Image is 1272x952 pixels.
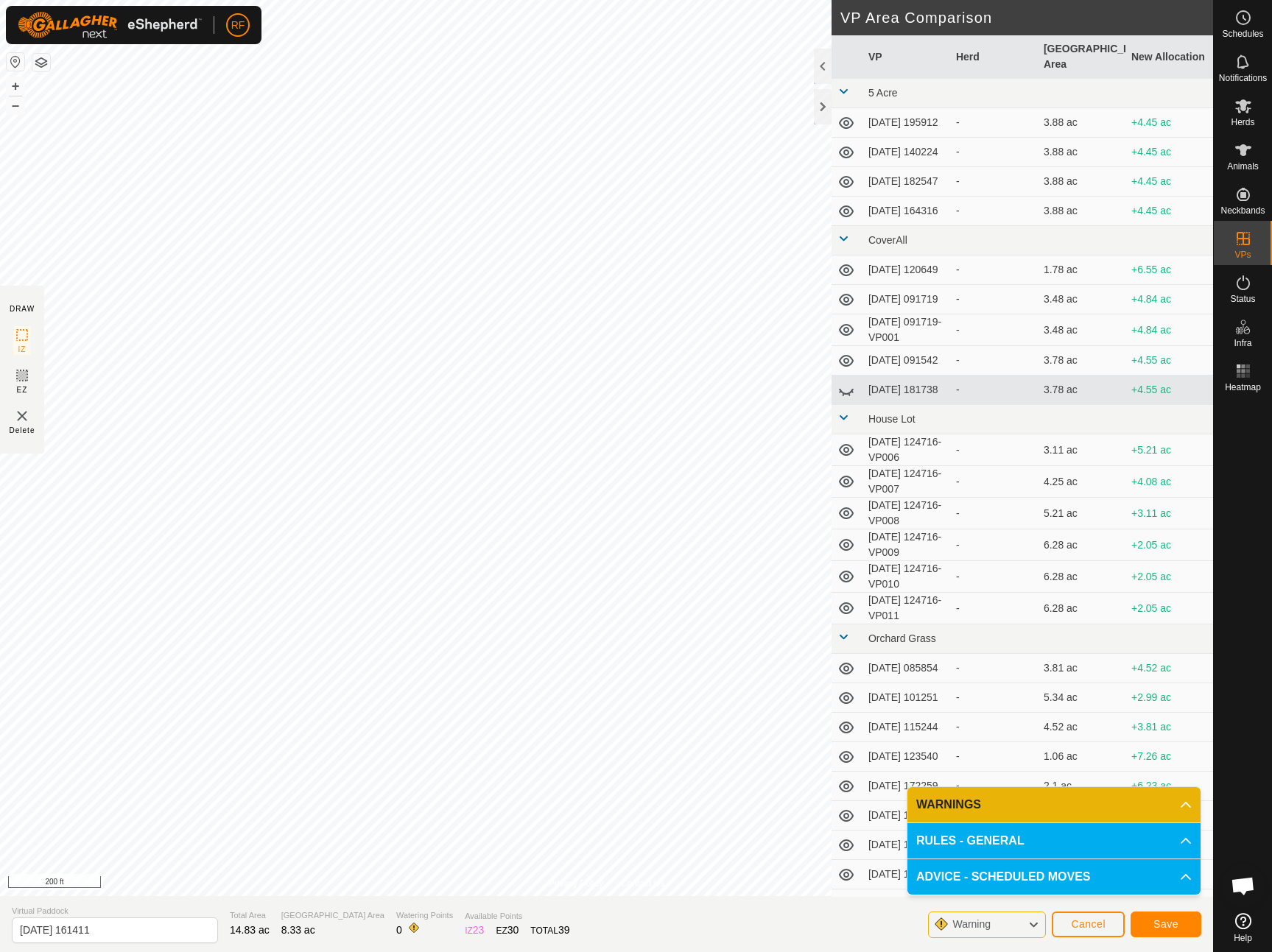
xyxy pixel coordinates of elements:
[868,234,907,246] span: CoverAll
[396,924,402,936] span: 0
[1038,466,1125,498] td: 4.25 ac
[12,905,218,917] span: Virtual Paddock
[956,442,1032,458] div: -
[1125,593,1213,624] td: +2.05 ac
[956,719,1032,735] div: -
[862,683,950,713] td: [DATE] 101251
[1221,864,1265,908] div: Open chat
[465,923,484,938] div: IZ
[1038,35,1125,79] th: [GEOGRAPHIC_DATA] Area
[950,35,1038,79] th: Herd
[1038,197,1125,226] td: 3.88 ac
[1125,138,1213,167] td: +4.45 ac
[1038,498,1125,529] td: 5.21 ac
[862,197,950,226] td: [DATE] 164316
[1125,654,1213,683] td: +4.52 ac
[956,174,1032,189] div: -
[548,877,603,890] a: Privacy Policy
[18,12,202,38] img: Gallagher Logo
[956,292,1032,307] div: -
[956,203,1032,219] div: -
[1125,713,1213,742] td: +3.81 ac
[1219,74,1267,82] span: Notifications
[1038,742,1125,772] td: 1.06 ac
[496,923,519,938] div: EZ
[956,660,1032,676] div: -
[1220,206,1265,215] span: Neckbands
[956,896,1032,912] div: -
[1125,197,1213,226] td: +4.45 ac
[862,466,950,498] td: [DATE] 124716-VP007
[956,601,1032,616] div: -
[956,569,1032,585] div: -
[1038,346,1125,375] td: 3.78 ac
[1038,167,1125,197] td: 3.88 ac
[231,18,245,33] span: RF
[840,9,1213,27] h2: VP Area Comparison
[862,498,950,529] td: [DATE] 124716-VP008
[862,801,950,831] td: [DATE] 124518
[1125,529,1213,561] td: +2.05 ac
[1225,383,1261,392] span: Heatmap
[1038,375,1125,405] td: 3.78 ac
[1038,285,1125,314] td: 3.48 ac
[862,713,950,742] td: [DATE] 115244
[7,77,24,95] button: +
[1038,654,1125,683] td: 3.81 ac
[13,407,31,425] img: VP
[862,434,950,466] td: [DATE] 124716-VP006
[7,96,24,114] button: –
[17,384,28,395] span: EZ
[956,690,1032,705] div: -
[230,909,270,922] span: Total Area
[862,285,950,314] td: [DATE] 091719
[1125,346,1213,375] td: +4.55 ac
[1234,934,1252,942] span: Help
[621,877,664,890] a: Contact Us
[916,832,1025,850] span: RULES - GENERAL
[907,859,1201,895] p-accordion-header: ADVICE - SCHEDULED MOVES
[1125,561,1213,593] td: +2.05 ac
[396,909,453,922] span: Watering Points
[862,255,950,285] td: [DATE] 120649
[862,860,950,889] td: [DATE] 124808
[956,353,1032,368] div: -
[868,87,898,99] span: 5 Acre
[956,506,1032,521] div: -
[7,53,24,71] button: Reset Map
[530,923,569,938] div: TOTAL
[281,924,315,936] span: 8.33 ac
[916,868,1090,886] span: ADVICE - SCHEDULED MOVES
[1125,35,1213,79] th: New Allocation
[1234,250,1251,259] span: VPs
[956,749,1032,764] div: -
[473,924,485,936] span: 23
[862,35,950,79] th: VP
[862,375,950,405] td: [DATE] 181738
[862,593,950,624] td: [DATE] 124716-VP011
[956,322,1032,338] div: -
[868,632,936,644] span: Orchard Grass
[465,910,569,923] span: Available Points
[956,144,1032,160] div: -
[862,108,950,138] td: [DATE] 195912
[1038,593,1125,624] td: 6.28 ac
[1125,285,1213,314] td: +4.84 ac
[1214,907,1272,948] a: Help
[1038,138,1125,167] td: 3.88 ac
[1052,912,1125,937] button: Cancel
[862,831,950,860] td: [DATE] 170305
[952,918,991,930] span: Warning
[862,314,950,346] td: [DATE] 091719-VP001
[868,413,916,425] span: House Lot
[956,474,1032,490] div: -
[862,346,950,375] td: [DATE] 091542
[230,924,270,936] span: 14.83 ac
[956,382,1032,398] div: -
[1125,498,1213,529] td: +3.11 ac
[32,54,50,71] button: Map Layers
[862,529,950,561] td: [DATE] 124716-VP009
[907,787,1201,822] p-accordion-header: WARNINGS
[1125,434,1213,466] td: +5.21 ac
[1222,29,1263,38] span: Schedules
